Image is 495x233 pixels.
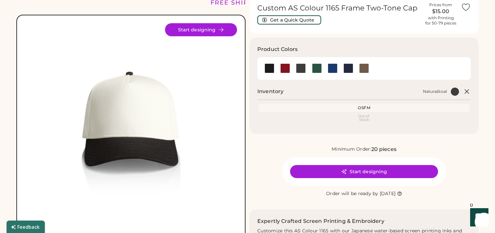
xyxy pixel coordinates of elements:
div: OSFM [260,105,468,110]
div: $15.00 [424,8,457,15]
div: Natural/coal [423,89,447,94]
button: Start designing [290,165,438,178]
div: Prices from [429,2,452,8]
div: Out of Stock [260,114,468,122]
div: Order will be ready by [326,191,378,197]
div: 20 pieces [371,145,396,153]
h1: Custom AS Colour 1165 Frame Two-Tone Cap [257,4,420,13]
button: Get a Quick Quote [257,15,321,25]
h3: Product Colors [257,45,298,53]
div: [DATE] [380,191,396,197]
div: with Printing for 50-79 pieces [425,15,456,26]
button: Start designing [165,23,237,36]
h2: Expertly Crafted Screen Printing & Embroidery [257,217,384,225]
h2: Inventory [257,88,284,95]
iframe: Front Chat [464,204,492,232]
div: Minimum Order: [332,146,371,153]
